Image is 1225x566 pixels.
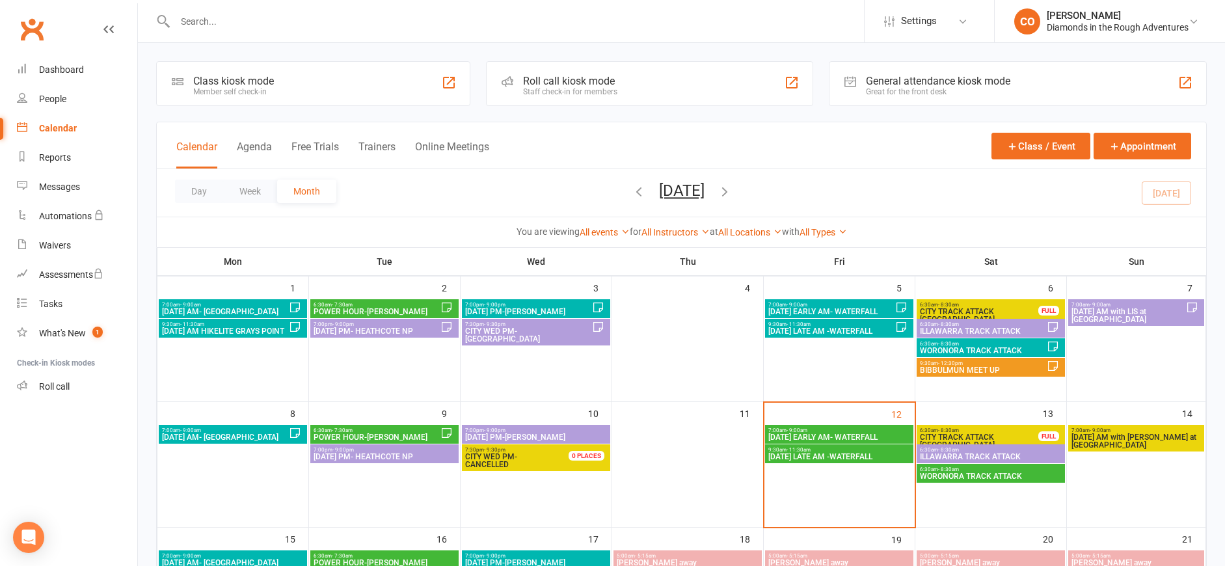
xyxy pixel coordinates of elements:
div: 3 [593,276,612,298]
a: Roll call [17,372,137,401]
span: - 9:00am [787,302,807,308]
div: CO [1014,8,1040,34]
span: [DATE] PM-[PERSON_NAME] [464,308,592,316]
span: 9:30am [768,447,911,453]
div: Roll call [39,381,70,392]
span: [DATE] AM with LIS at [GEOGRAPHIC_DATA] [1071,308,1186,323]
span: - 7:30am [332,302,353,308]
span: 5:00am [616,553,759,559]
th: Sun [1067,248,1206,275]
span: 6:30am [919,447,1062,453]
span: 6:30am [313,427,440,433]
span: CITY TRACK ATTACK [GEOGRAPHIC_DATA] [919,433,1039,449]
span: - 7:30am [332,427,353,433]
span: - 5:15am [938,553,959,559]
a: Assessments [17,260,137,290]
span: - 8:30am [938,341,959,347]
div: People [39,94,66,104]
div: 20 [1043,528,1066,549]
span: 7:00pm [313,447,456,453]
span: - 9:00pm [484,553,505,559]
a: Automations [17,202,137,231]
div: 1 [290,276,308,298]
div: FULL [1038,306,1059,316]
div: Assessments [39,269,103,280]
div: 18 [740,528,763,549]
span: - 7:30am [332,553,353,559]
span: 5:00am [768,553,911,559]
div: Staff check-in for members [523,87,617,96]
span: 9:30am [161,321,289,327]
span: 7:00pm [464,427,608,433]
span: 7:00am [768,427,911,433]
div: Waivers [39,240,71,250]
span: ILLAWARRA TRACK ATTACK [919,327,1047,335]
div: 0 PLACES [569,451,604,461]
span: - 9:30pm [484,321,505,327]
span: CANCELLED [464,453,584,468]
span: [DATE] AM- [GEOGRAPHIC_DATA] [161,433,289,441]
span: 6:30am [919,427,1039,433]
button: Week [223,180,277,203]
th: Mon [157,248,309,275]
span: - 5:15am [787,553,807,559]
span: WORONORA TRACK ATTACK [919,472,1062,480]
span: - 8:30am [938,427,959,433]
div: 4 [745,276,763,298]
span: - 11:30am [787,447,811,453]
div: 13 [1043,402,1066,424]
span: 7:00am [161,427,289,433]
button: Month [277,180,336,203]
button: Class / Event [991,133,1090,159]
span: - 9:00pm [332,447,354,453]
span: 7:30pm [464,447,584,453]
span: - 9:00am [180,302,201,308]
div: Open Intercom Messenger [13,522,44,553]
span: 6:30am [919,341,1047,347]
a: All Locations [718,227,782,237]
div: 9 [442,402,460,424]
strong: You are viewing [517,226,580,237]
a: Clubworx [16,13,48,46]
span: [DATE] EARLY AM- WATERFALL [768,308,895,316]
span: - 8:30am [938,321,959,327]
a: Calendar [17,114,137,143]
span: - 9:00am [180,427,201,433]
span: - 9:30pm [484,447,505,453]
div: 5 [896,276,915,298]
div: 10 [588,402,612,424]
span: CITY TRACK ATTACK [GEOGRAPHIC_DATA] [919,308,1039,323]
div: 11 [740,402,763,424]
strong: for [630,226,641,237]
span: ILLAWARRA TRACK ATTACK [919,453,1062,461]
span: 5:00am [919,553,1062,559]
strong: with [782,226,800,237]
div: [PERSON_NAME] [1047,10,1189,21]
span: 7:00pm [464,302,592,308]
a: Waivers [17,231,137,260]
div: Automations [39,211,92,221]
span: BIBBULMUN MEET UP [919,366,1047,374]
a: Reports [17,143,137,172]
span: - 9:00pm [484,302,505,308]
span: 7:00am [1071,302,1186,308]
div: Roll call kiosk mode [523,75,617,87]
a: What's New1 [17,319,137,348]
div: What's New [39,328,86,338]
span: [DATE] EARLY AM- WATERFALL [768,433,911,441]
span: 6:30am [919,302,1039,308]
div: 2 [442,276,460,298]
span: - 8:30am [938,302,959,308]
div: 17 [588,528,612,549]
span: 5:00am [1071,553,1202,559]
span: 7:30pm [464,321,592,327]
div: 12 [891,403,915,424]
span: - 5:15am [635,553,656,559]
div: Reports [39,152,71,163]
th: Tue [309,248,461,275]
div: Dashboard [39,64,84,75]
th: Sat [915,248,1067,275]
th: Fri [764,248,915,275]
div: 16 [437,528,460,549]
span: 9:30am [919,360,1047,366]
